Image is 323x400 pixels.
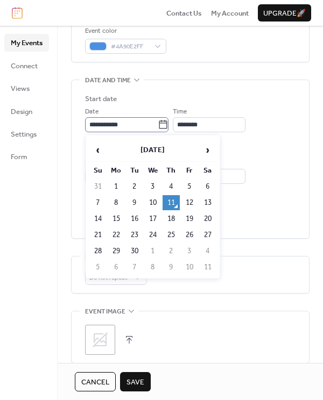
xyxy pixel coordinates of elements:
td: 27 [199,227,216,242]
span: Date [85,106,99,117]
td: 4 [199,244,216,259]
td: 9 [163,260,180,275]
a: Form [4,148,49,165]
td: 7 [126,260,143,275]
td: 1 [144,244,161,259]
td: 14 [89,211,107,226]
th: Su [89,163,107,178]
a: Design [4,103,49,120]
button: Save [120,372,151,391]
td: 26 [181,227,198,242]
a: Contact Us [166,8,202,18]
span: Cancel [81,377,109,388]
span: Form [11,152,27,162]
td: 17 [144,211,161,226]
td: 11 [199,260,216,275]
td: 10 [181,260,198,275]
td: 2 [126,179,143,194]
td: 11 [163,195,180,210]
td: 20 [199,211,216,226]
td: 30 [126,244,143,259]
span: ‹ [90,139,106,161]
span: Time [173,106,187,117]
span: Design [11,106,32,117]
img: logo [12,7,23,19]
td: 5 [181,179,198,194]
span: Upgrade 🚀 [263,8,306,19]
td: 2 [163,244,180,259]
a: Settings [4,125,49,142]
span: #4A90E2FF [111,41,149,52]
td: 13 [199,195,216,210]
span: Date and time [85,75,131,86]
span: › [200,139,216,161]
td: 15 [108,211,125,226]
span: Connect [11,61,38,72]
td: 24 [144,227,161,242]
td: 19 [181,211,198,226]
span: Settings [11,129,37,140]
td: 8 [144,260,161,275]
td: 18 [163,211,180,226]
span: My Account [211,8,249,19]
a: My Account [211,8,249,18]
td: 7 [89,195,107,210]
td: 22 [108,227,125,242]
td: 10 [144,195,161,210]
td: 3 [144,179,161,194]
td: 6 [108,260,125,275]
td: 8 [108,195,125,210]
td: 16 [126,211,143,226]
span: Views [11,83,30,94]
span: Save [127,377,144,388]
td: 4 [163,179,180,194]
button: Upgrade🚀 [258,4,311,22]
div: ; [85,325,115,355]
th: Mo [108,163,125,178]
td: 1 [108,179,125,194]
button: Cancel [75,372,116,391]
td: 31 [89,179,107,194]
td: 29 [108,244,125,259]
td: 25 [163,227,180,242]
a: Connect [4,57,49,74]
a: My Events [4,34,49,51]
td: 9 [126,195,143,210]
div: Event color [85,26,164,37]
span: Event image [85,306,125,317]
th: Fr [181,163,198,178]
td: 3 [181,244,198,259]
th: Th [163,163,180,178]
td: 6 [199,179,216,194]
a: Views [4,80,49,97]
td: 5 [89,260,107,275]
td: 23 [126,227,143,242]
span: Contact Us [166,8,202,19]
th: Tu [126,163,143,178]
td: 21 [89,227,107,242]
td: 28 [89,244,107,259]
th: Sa [199,163,216,178]
th: We [144,163,161,178]
div: Start date [85,94,117,104]
th: [DATE] [108,139,198,162]
td: 12 [181,195,198,210]
span: My Events [11,38,43,48]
